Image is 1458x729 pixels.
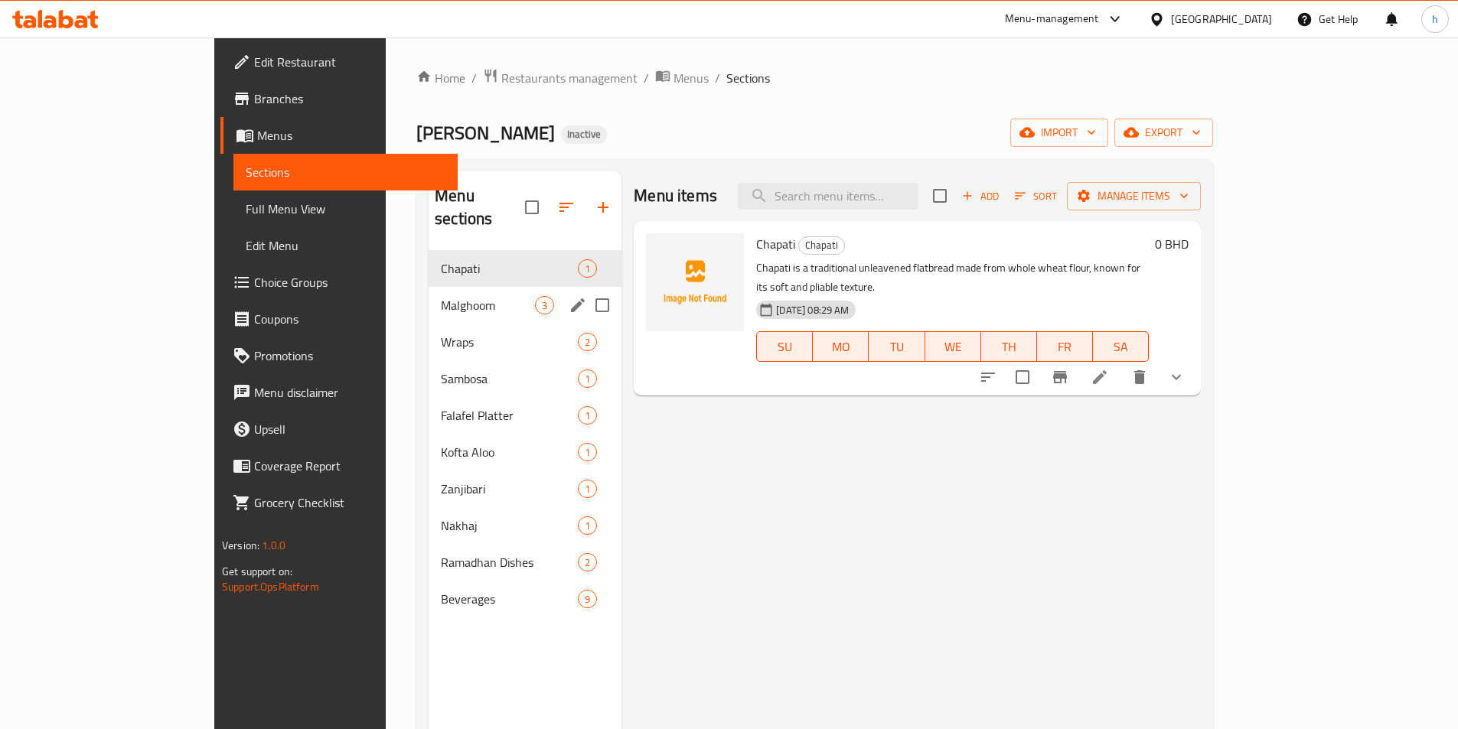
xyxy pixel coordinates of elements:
a: Menu disclaimer [220,374,458,411]
span: Coupons [254,310,445,328]
button: edit [566,294,589,317]
div: items [578,259,597,278]
span: MO [819,336,863,358]
div: Kofta Aloo1 [429,434,621,470]
span: Zanjibari [441,480,578,498]
span: Full Menu View [246,200,445,218]
span: Falafel Platter [441,406,578,425]
span: Sections [246,163,445,181]
a: Coverage Report [220,447,458,484]
div: Zanjibari1 [429,470,621,507]
li: / [644,69,649,87]
div: items [578,369,597,388]
span: Add item [956,184,1005,208]
span: Select section [924,180,956,212]
a: Coupons [220,301,458,337]
div: Wraps2 [429,324,621,360]
span: Menu disclaimer [254,383,445,402]
button: SA [1093,331,1149,362]
span: Inactive [561,128,607,141]
span: Grocery Checklist [254,493,445,512]
span: Malghoom [441,296,535,314]
button: FR [1037,331,1093,362]
div: Ramadhan Dishes2 [429,544,621,581]
span: 2 [579,555,596,570]
span: Add [960,187,1001,205]
span: Menus [674,69,709,87]
span: 1 [579,445,596,460]
a: Menus [220,117,458,154]
button: TU [869,331,925,362]
button: MO [813,331,869,362]
h2: Menu items [634,184,717,207]
span: 1 [579,262,596,276]
span: WE [931,336,975,358]
li: / [715,69,720,87]
a: Upsell [220,411,458,447]
span: [PERSON_NAME] [416,116,555,150]
span: import [1023,123,1096,142]
a: Full Menu View [233,190,458,227]
span: Menus [257,126,445,145]
a: Menus [655,68,709,88]
button: TH [981,331,1037,362]
span: Chapati [756,233,795,255]
h6: 0 BHD [1155,233,1189,255]
h2: Menu sections [435,184,525,230]
div: [GEOGRAPHIC_DATA] [1171,11,1272,28]
svg: Show Choices [1167,368,1186,386]
span: 1 [579,482,596,496]
nav: breadcrumb [416,68,1213,88]
div: Sambosa [441,369,578,388]
span: Manage items [1079,187,1189,206]
nav: Menu sections [429,244,621,623]
input: search [738,183,918,210]
span: Restaurants management [501,69,638,87]
span: 9 [579,592,596,607]
span: SA [1099,336,1143,358]
div: items [578,516,597,535]
div: items [535,296,554,314]
span: FR [1043,336,1087,358]
span: h [1432,11,1438,28]
button: import [1010,119,1108,147]
button: WE [925,331,981,362]
div: Nakhaj1 [429,507,621,544]
span: 1 [579,519,596,533]
a: Edit Restaurant [220,44,458,80]
span: 2 [579,335,596,350]
span: Kofta Aloo [441,443,578,461]
span: export [1127,123,1201,142]
a: Support.OpsPlatform [222,577,319,597]
div: Inactive [561,125,607,144]
span: Beverages [441,590,578,608]
button: Branch-specific-item [1042,359,1078,395]
button: SU [756,331,813,362]
button: Add section [585,189,621,226]
img: Chapati [646,233,744,331]
span: Chapati [799,236,844,254]
span: Version: [222,535,259,555]
div: Wraps [441,333,578,351]
span: Select to update [1006,361,1039,393]
span: Get support on: [222,561,292,581]
a: Restaurants management [483,68,638,88]
button: sort-choices [970,359,1006,395]
span: Nakhaj [441,516,578,535]
div: Chapati [798,236,845,255]
div: items [578,443,597,461]
span: Sort [1015,187,1057,205]
span: [DATE] 08:29 AM [770,303,855,317]
div: Falafel Platter1 [429,397,621,434]
span: Edit Restaurant [254,53,445,71]
div: Ramadhan Dishes [441,553,578,571]
div: Malghoom3edit [429,287,621,324]
button: show more [1158,359,1195,395]
div: Sambosa1 [429,360,621,397]
button: Manage items [1067,182,1201,210]
div: items [578,480,597,498]
span: Coverage Report [254,457,445,475]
